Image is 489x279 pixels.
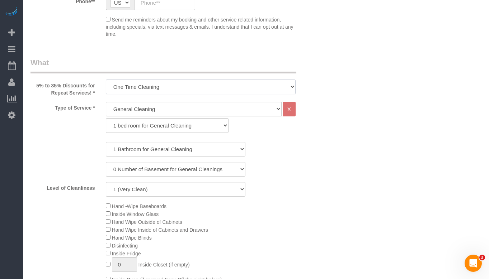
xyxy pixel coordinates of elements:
span: 2 [479,255,485,260]
span: Inside Closet (if empty) [138,262,189,268]
img: Automaid Logo [4,7,19,17]
span: Hand Wipe Inside of Cabinets and Drawers [112,227,208,233]
span: Hand -Wipe Baseboards [112,203,167,209]
span: Hand Wipe Blinds [112,235,152,241]
span: Send me reminders about my booking and other service related information, including specials, via... [106,17,293,37]
span: Inside Window Glass [112,211,159,217]
legend: What [30,57,296,73]
span: Hand Wipe Outside of Cabinets [112,219,182,225]
label: Level of Cleanliness [25,182,100,192]
label: Type of Service * [25,102,100,111]
label: 5% to 35% Discounts for Repeat Services! * [25,80,100,96]
span: Disinfecting [112,243,138,249]
iframe: Intercom live chat [465,255,482,272]
span: Inside Fridge [112,251,141,256]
